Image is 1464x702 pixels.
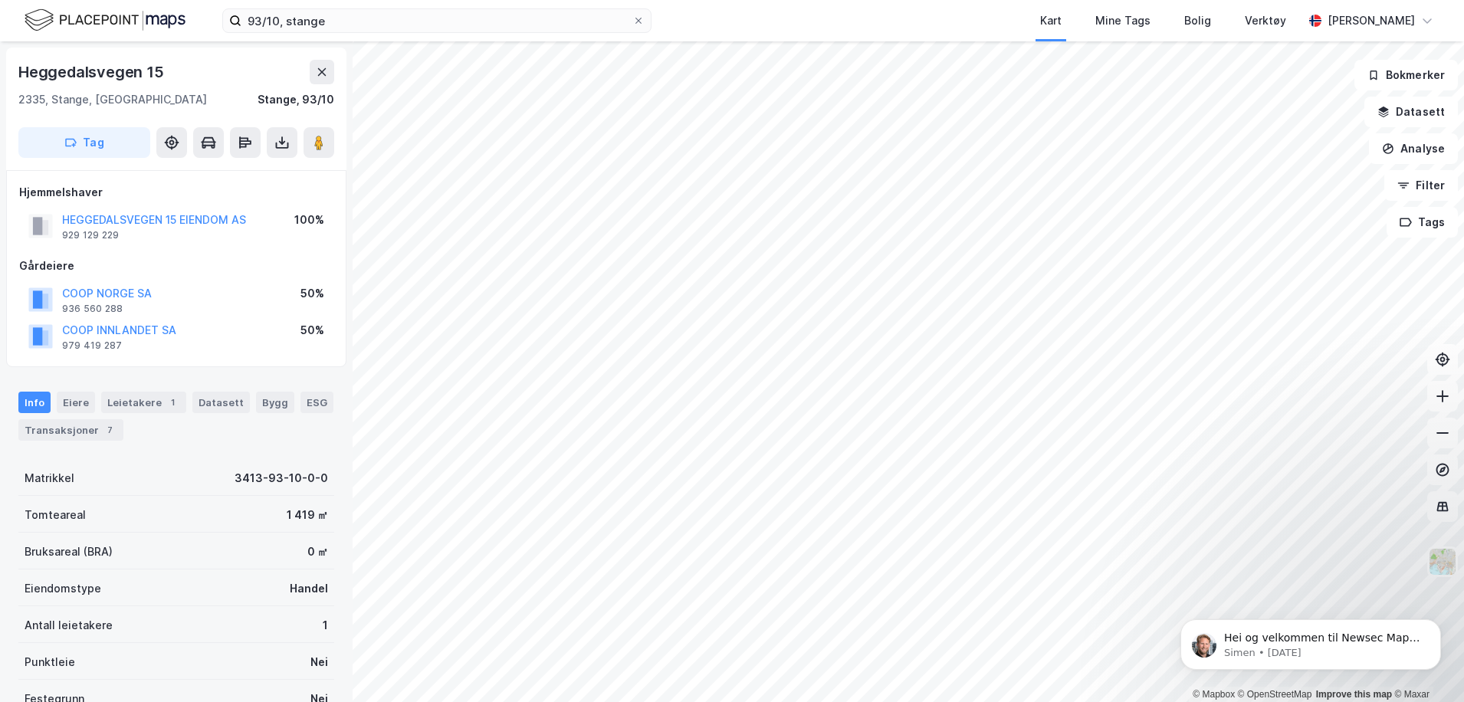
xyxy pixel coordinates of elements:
button: Analyse [1369,133,1458,164]
input: Søk på adresse, matrikkel, gårdeiere, leietakere eller personer [241,9,632,32]
div: 7 [102,422,117,438]
div: Nei [310,653,328,671]
div: Kart [1040,11,1062,30]
div: 100% [294,211,324,229]
div: Bygg [256,392,294,413]
button: Tag [18,127,150,158]
div: 3413-93-10-0-0 [235,469,328,487]
button: Filter [1384,170,1458,201]
div: Tomteareal [25,506,86,524]
button: Bokmerker [1354,60,1458,90]
div: Bruksareal (BRA) [25,543,113,561]
div: 2335, Stange, [GEOGRAPHIC_DATA] [18,90,207,109]
a: OpenStreetMap [1238,689,1312,700]
div: 1 [165,395,180,410]
div: Eiendomstype [25,579,101,598]
div: Datasett [192,392,250,413]
div: ESG [300,392,333,413]
div: 1 419 ㎡ [287,506,328,524]
button: Datasett [1364,97,1458,127]
div: 50% [300,284,324,303]
div: 0 ㎡ [307,543,328,561]
div: 929 129 229 [62,229,119,241]
iframe: Intercom notifications message [1157,587,1464,694]
div: Mine Tags [1095,11,1151,30]
img: logo.f888ab2527a4732fd821a326f86c7f29.svg [25,7,185,34]
div: [PERSON_NAME] [1328,11,1415,30]
div: Bolig [1184,11,1211,30]
div: 50% [300,321,324,340]
div: Punktleie [25,653,75,671]
div: 1 [323,616,328,635]
div: Heggedalsvegen 15 [18,60,167,84]
div: Antall leietakere [25,616,113,635]
div: Gårdeiere [19,257,333,275]
div: 979 419 287 [62,340,122,352]
a: Mapbox [1193,689,1235,700]
div: Eiere [57,392,95,413]
div: Info [18,392,51,413]
div: Matrikkel [25,469,74,487]
div: 936 560 288 [62,303,123,315]
a: Improve this map [1316,689,1392,700]
div: Handel [290,579,328,598]
button: Tags [1387,207,1458,238]
div: Leietakere [101,392,186,413]
div: Transaksjoner [18,419,123,441]
img: Z [1428,547,1457,576]
div: Verktøy [1245,11,1286,30]
div: Stange, 93/10 [258,90,334,109]
div: Hjemmelshaver [19,183,333,202]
